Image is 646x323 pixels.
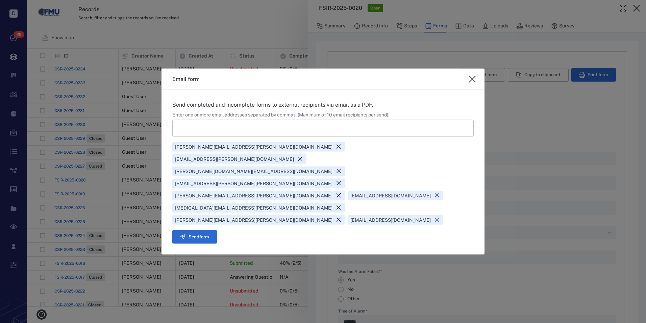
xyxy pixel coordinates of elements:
[172,101,474,109] p: Send completed and incomplete forms to external recipients via email as a PDF.
[348,191,443,200] div: [EMAIL_ADDRESS][DOMAIN_NAME]
[172,203,345,212] div: [MEDICAL_DATA][EMAIL_ADDRESS][PERSON_NAME][DOMAIN_NAME]
[15,5,29,11] span: Help
[172,142,345,151] div: [PERSON_NAME][EMAIL_ADDRESS][PERSON_NAME][DOMAIN_NAME]
[172,112,474,119] div: Enter one or more email addresses separated by commas. (Maximum of 10 email recipients per send).
[172,215,345,224] div: [PERSON_NAME][EMAIL_ADDRESS][PERSON_NAME][DOMAIN_NAME]
[172,75,200,83] h3: Email form
[172,178,345,188] div: [EMAIL_ADDRESS][PERSON_NAME][PERSON_NAME][DOMAIN_NAME]
[348,215,443,224] div: [EMAIL_ADDRESS][DOMAIN_NAME]
[172,166,345,176] div: [PERSON_NAME][DOMAIN_NAME][EMAIL_ADDRESS][DOMAIN_NAME]
[172,154,306,164] div: [EMAIL_ADDRESS][PERSON_NAME][DOMAIN_NAME]
[172,230,217,243] button: Sendform
[172,191,345,200] div: [PERSON_NAME][EMAIL_ADDRESS][PERSON_NAME][DOMAIN_NAME]
[466,72,479,86] button: close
